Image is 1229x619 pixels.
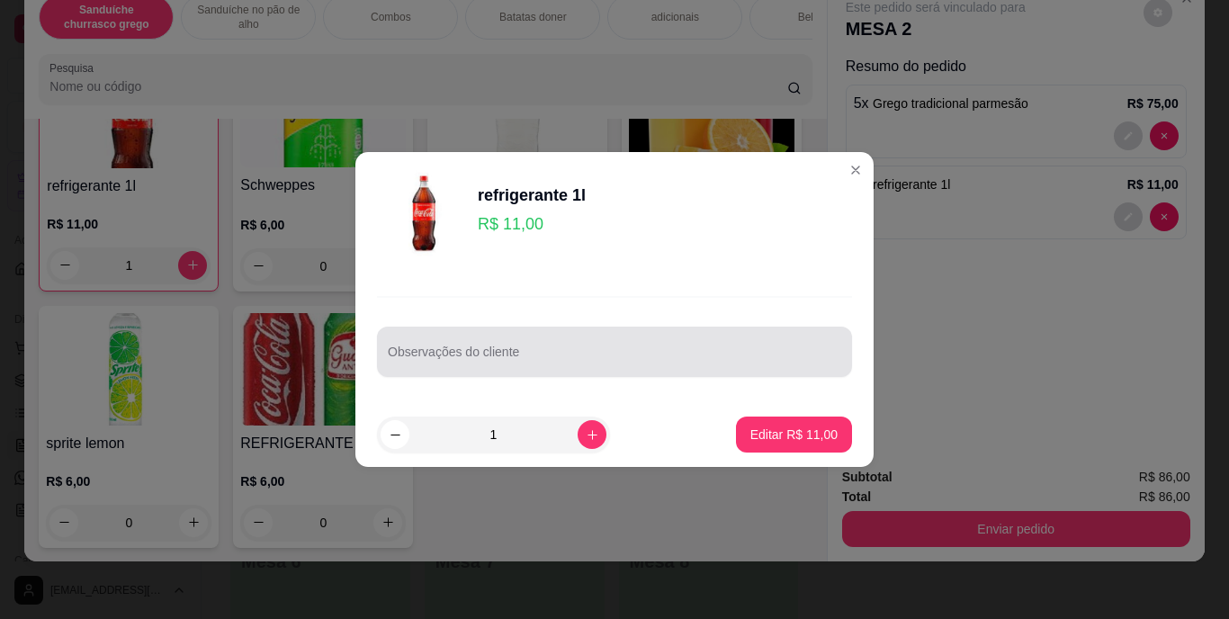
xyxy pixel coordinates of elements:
[750,426,838,444] p: Editar R$ 11,00
[578,420,606,449] button: increase-product-quantity
[478,211,586,237] p: R$ 11,00
[736,417,852,453] button: Editar R$ 11,00
[478,183,586,208] div: refrigerante 1l
[841,156,870,184] button: Close
[381,420,409,449] button: decrease-product-quantity
[377,166,467,256] img: product-image
[388,350,841,368] input: Observações do cliente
